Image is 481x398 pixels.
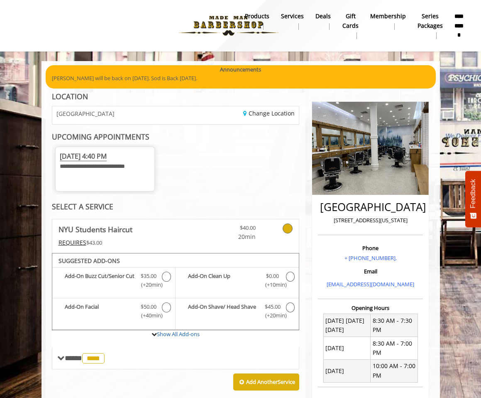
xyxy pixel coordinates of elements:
h2: [GEOGRAPHIC_DATA] [320,201,421,213]
p: [STREET_ADDRESS][US_STATE] [320,216,421,225]
a: $40.00 [217,219,256,241]
label: Add-On Facial [56,302,171,322]
span: This service needs some Advance to be paid before we block your appointment [59,238,86,246]
span: (+20min ) [139,280,158,289]
td: [DATE] [DATE] [DATE] [323,314,370,337]
span: $0.00 [266,272,279,280]
span: (+40min ) [139,311,158,320]
span: 20min [217,232,256,241]
button: Add AnotherService [233,373,299,391]
a: Change Location [243,109,295,117]
span: $45.00 [265,302,281,311]
a: Show All Add-ons [157,330,200,338]
span: (+10min ) [263,280,281,289]
b: Membership [370,12,406,21]
a: Series packagesSeries packages [412,10,449,41]
td: [DATE] [323,337,370,360]
b: Deals [315,12,331,21]
b: gift cards [342,12,359,30]
div: $43.00 [59,238,196,247]
b: SUGGESTED ADD-ONS [59,257,120,265]
td: 8:30 AM - 7:30 PM [371,314,418,337]
b: products [245,12,269,21]
b: Add-On Clean Up [188,272,259,289]
a: Productsproducts [239,10,275,32]
img: Made Man Barbershop logo [171,3,286,49]
b: Services [281,12,304,21]
h3: Email [320,268,421,274]
td: [DATE] [323,359,370,382]
span: Feedback [469,179,477,208]
b: Add-On Shave/ Head Shave [188,302,259,320]
a: + [PHONE_NUMBER]. [344,254,397,262]
h3: Phone [320,245,421,251]
label: Add-On Buzz Cut/Senior Cut [56,272,171,291]
a: Gift cardsgift cards [337,10,364,41]
span: $50.00 [141,302,156,311]
span: [DATE] 4:40 PM [60,152,107,161]
b: Series packages [418,12,443,30]
b: NYU Students Haircut [59,224,132,235]
b: Announcements [220,65,261,74]
a: DealsDeals [310,10,337,32]
h3: Opening Hours [318,305,423,311]
div: NYU Students Haircut Add-onS [52,253,300,330]
button: Feedback - Show survey [465,171,481,227]
label: Add-On Shave/ Head Shave [180,302,295,322]
label: Add-On Clean Up [180,272,295,291]
div: SELECT A SERVICE [52,203,300,211]
td: 8:30 AM - 7:00 PM [371,337,418,360]
span: (+20min ) [263,311,281,320]
span: $35.00 [141,272,156,280]
a: ServicesServices [275,10,310,32]
a: MembershipMembership [364,10,412,32]
b: Add-On Facial [65,302,136,320]
a: [EMAIL_ADDRESS][DOMAIN_NAME] [327,280,414,288]
td: 10:00 AM - 7:00 PM [371,359,418,382]
b: UPCOMING APPOINTMENTS [52,132,149,142]
b: Add Another Service [246,378,295,386]
p: [PERSON_NAME] will be back on [DATE]. Sod is Back [DATE]. [52,74,430,83]
span: [GEOGRAPHIC_DATA] [56,111,115,117]
b: LOCATION [52,91,88,101]
b: Add-On Buzz Cut/Senior Cut [65,272,136,289]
